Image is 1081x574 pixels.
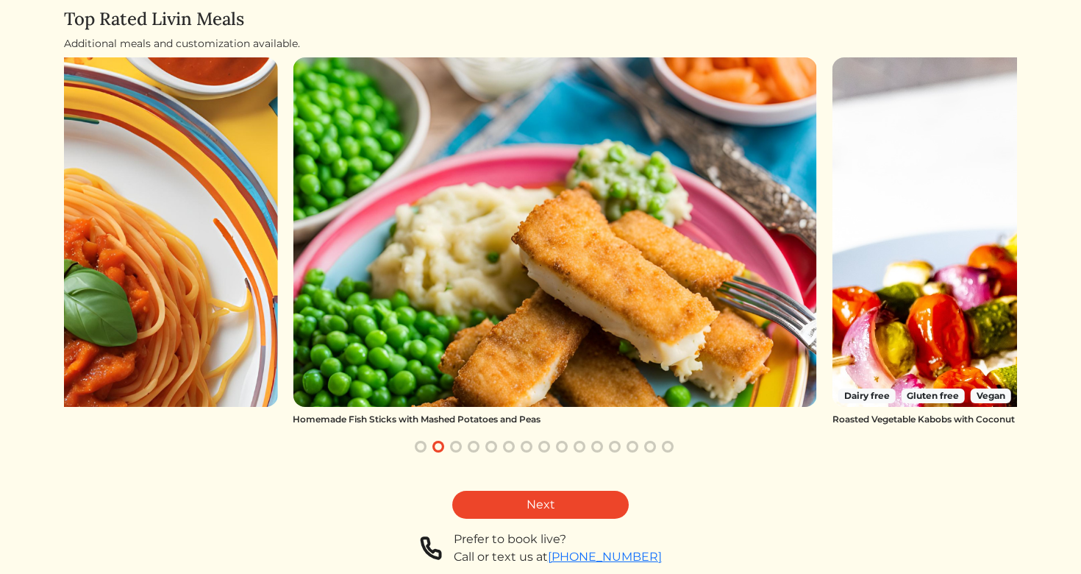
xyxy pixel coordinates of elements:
[902,389,966,403] span: Gluten free
[420,531,442,566] img: phone-a8f1853615f4955a6c6381654e1c0f7430ed919b147d78756318837811cda3a7.svg
[64,36,1017,52] div: Additional meals and customization available.
[64,9,1017,30] h4: Top Rated Livin Meals
[838,389,896,403] span: Dairy free
[548,550,662,564] a: [PHONE_NUMBER]
[452,491,629,519] a: Next
[971,389,1011,403] span: Vegan
[454,548,662,566] div: Call or text us at
[293,413,817,426] div: Homemade Fish Sticks with Mashed Potatoes and Peas
[454,531,662,548] div: Prefer to book live?
[293,57,817,407] img: Homemade Fish Sticks with Mashed Potatoes and Peas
